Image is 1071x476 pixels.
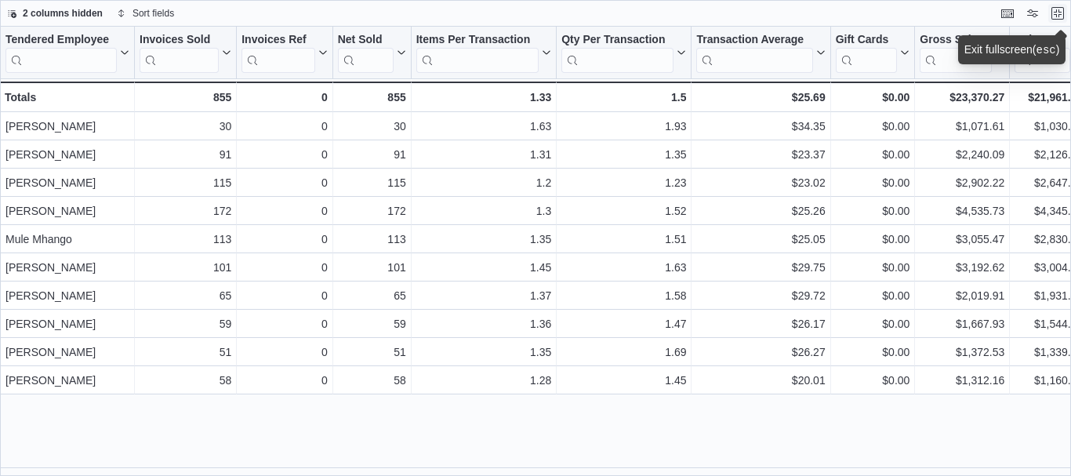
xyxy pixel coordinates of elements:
div: 1.45 [416,258,552,277]
div: Tendered Employee [5,33,117,73]
div: $34.35 [696,117,825,136]
div: $0.00 [836,88,910,107]
div: 1.93 [561,117,686,136]
div: [PERSON_NAME] [5,371,129,390]
div: [PERSON_NAME] [5,145,129,164]
div: 59 [140,314,231,333]
div: 855 [338,88,406,107]
div: 59 [338,314,406,333]
div: 30 [338,117,406,136]
div: $29.72 [696,286,825,305]
div: $0.00 [836,314,910,333]
div: $1,372.53 [920,343,1004,362]
div: 1.52 [561,202,686,220]
div: $0.00 [836,258,910,277]
div: 1.2 [416,173,552,192]
div: $1,071.61 [920,117,1004,136]
button: Items Per Transaction [416,33,552,73]
div: Gross Sales [920,33,992,73]
div: [PERSON_NAME] [5,117,129,136]
div: $2,240.09 [920,145,1004,164]
div: Invoices Ref [241,33,314,73]
div: $0.00 [836,230,910,249]
div: [PERSON_NAME] [5,258,129,277]
div: [PERSON_NAME] [5,173,129,192]
button: 2 columns hidden [1,4,109,23]
div: 113 [338,230,406,249]
div: 113 [140,230,231,249]
button: Transaction Average [696,33,825,73]
div: 65 [338,286,406,305]
div: 1.45 [561,371,686,390]
div: Totals [5,88,129,107]
div: 0 [241,314,327,333]
div: 0 [241,202,327,220]
div: Invoices Sold [140,33,219,48]
div: 65 [140,286,231,305]
div: 1.23 [561,173,686,192]
div: Net Sold [338,33,394,48]
div: 0 [241,286,327,305]
div: $0.00 [836,173,910,192]
div: 1.35 [561,145,686,164]
button: Display options [1023,4,1042,23]
div: 172 [338,202,406,220]
div: 0 [241,145,327,164]
div: $23.02 [696,173,825,192]
div: Transaction Average [696,33,812,48]
div: Mule Mhango [5,230,129,249]
div: Exit fullscreen ( ) [964,42,1060,58]
div: 0 [241,173,327,192]
div: Qty Per Transaction [561,33,673,73]
div: $2,019.91 [920,286,1004,305]
div: 1.28 [416,371,552,390]
div: $1,667.93 [920,314,1004,333]
div: $26.17 [696,314,825,333]
span: 2 columns hidden [23,7,103,20]
div: 0 [241,117,327,136]
div: Gross Sales [920,33,992,48]
div: 1.47 [561,314,686,333]
button: Gift Cards [836,33,910,73]
div: Items Per Transaction [416,33,539,73]
div: $0.00 [836,202,910,220]
div: Subtotal [1015,33,1070,73]
div: 1.63 [416,117,552,136]
button: Sort fields [111,4,180,23]
div: $25.05 [696,230,825,249]
kbd: esc [1037,44,1056,56]
div: $0.00 [836,371,910,390]
div: 58 [140,371,231,390]
div: [PERSON_NAME] [5,314,129,333]
div: $0.00 [836,145,910,164]
div: 1.35 [416,230,552,249]
div: 1.63 [561,258,686,277]
div: Net Sold [338,33,394,73]
div: 1.35 [416,343,552,362]
div: 30 [140,117,231,136]
button: Keyboard shortcuts [998,4,1017,23]
div: 0 [241,88,327,107]
div: $0.00 [836,117,910,136]
div: $23,370.27 [920,88,1004,107]
div: $29.75 [696,258,825,277]
button: Invoices Sold [140,33,231,73]
span: Sort fields [133,7,174,20]
div: $25.69 [696,88,825,107]
div: $0.00 [836,343,910,362]
div: $3,055.47 [920,230,1004,249]
div: Subtotal [1015,33,1070,48]
div: $26.27 [696,343,825,362]
div: $23.37 [696,145,825,164]
div: 1.69 [561,343,686,362]
div: 1.3 [416,202,552,220]
div: $2,902.22 [920,173,1004,192]
div: 1.37 [416,286,552,305]
div: 91 [338,145,406,164]
div: Transaction Average [696,33,812,73]
div: 1.58 [561,286,686,305]
button: Exit fullscreen [1048,4,1067,23]
div: Qty Per Transaction [561,33,673,48]
div: [PERSON_NAME] [5,202,129,220]
div: 1.31 [416,145,552,164]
